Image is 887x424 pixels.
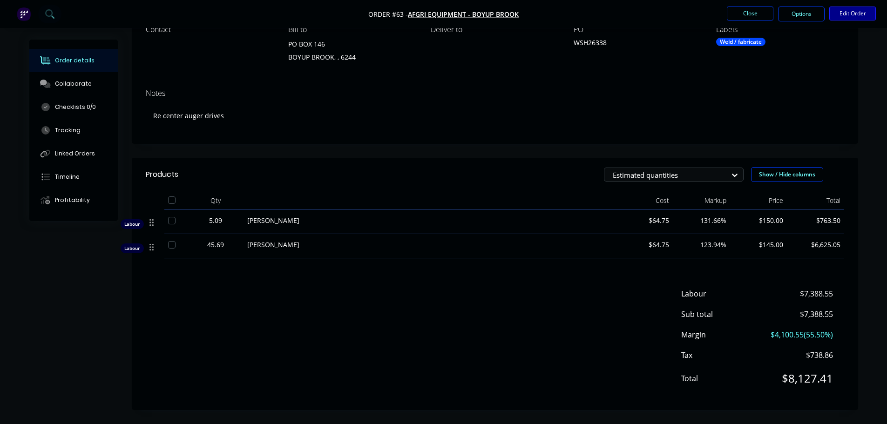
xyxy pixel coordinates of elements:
[574,38,690,51] div: WSH26338
[29,142,118,165] button: Linked Orders
[791,215,840,225] span: $763.50
[764,288,833,299] span: $7,388.55
[764,329,833,340] span: $4,100.55 ( 55.50 %)
[681,309,764,320] span: Sub total
[29,188,118,212] button: Profitability
[121,243,144,253] div: Labour
[681,288,764,299] span: Labour
[207,240,224,249] span: 45.69
[764,309,833,320] span: $7,388.55
[751,167,823,182] button: Show / Hide columns
[55,149,95,158] div: Linked Orders
[288,25,416,34] div: Bill to
[146,89,844,98] div: Notes
[681,373,764,384] span: Total
[730,191,787,210] div: Price
[29,49,118,72] button: Order details
[620,240,670,249] span: $64.75
[673,191,730,210] div: Markup
[829,7,876,20] button: Edit Order
[787,191,844,210] div: Total
[764,370,833,387] span: $8,127.41
[29,95,118,119] button: Checklists 0/0
[620,215,670,225] span: $64.75
[408,10,519,19] a: AFGRI EQUIPMENT - BOYUP BROOK
[431,25,558,34] div: Deliver to
[121,219,144,229] div: Labour
[681,329,764,340] span: Margin
[17,7,31,21] img: Factory
[288,38,416,51] div: PO BOX 146
[146,101,844,130] div: Re center auger drives
[716,38,765,46] div: Weld / fabricate
[188,191,244,210] div: Qty
[677,240,726,249] span: 123.94%
[727,7,773,20] button: Close
[209,215,222,225] span: 5.09
[55,103,96,111] div: Checklists 0/0
[716,25,844,34] div: Labels
[247,216,299,225] span: [PERSON_NAME]
[288,51,416,64] div: BOYUP BROOK, , 6244
[55,196,90,204] div: Profitability
[734,240,784,249] span: $145.00
[29,72,118,95] button: Collaborate
[55,173,80,181] div: Timeline
[681,350,764,361] span: Tax
[764,350,833,361] span: $738.86
[247,240,299,249] span: [PERSON_NAME]
[574,25,701,34] div: PO
[778,7,825,21] button: Options
[288,38,416,67] div: PO BOX 146BOYUP BROOK, , 6244
[734,215,784,225] span: $150.00
[55,56,95,65] div: Order details
[368,10,408,19] span: Order #63 -
[616,191,673,210] div: Cost
[55,80,92,88] div: Collaborate
[146,25,273,34] div: Contact
[677,215,726,225] span: 131.66%
[55,126,81,135] div: Tracking
[146,169,178,180] div: Products
[29,119,118,142] button: Tracking
[791,240,840,249] span: $6,625.05
[29,165,118,188] button: Timeline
